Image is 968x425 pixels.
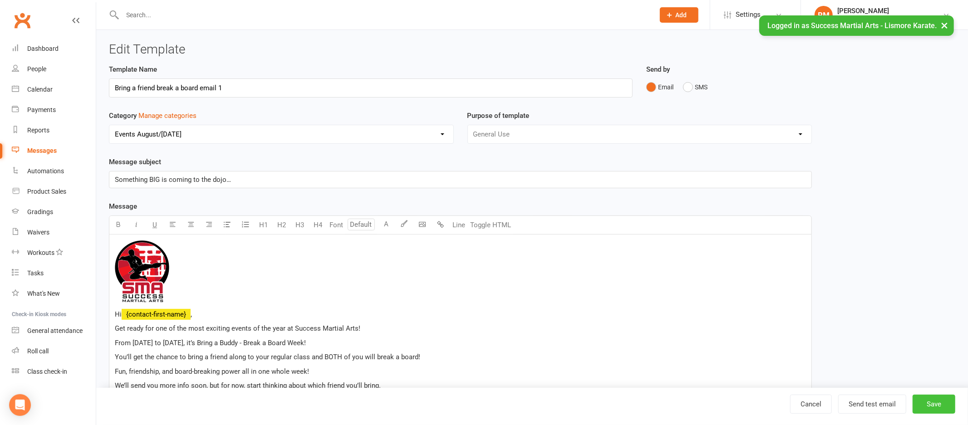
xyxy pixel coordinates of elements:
img: 18ff11f1-fff6-4952-9bd9-e256b35a36c2.png [115,240,169,302]
a: Reports [12,120,96,141]
a: Messages [12,141,96,161]
div: Waivers [27,229,49,236]
button: H3 [291,216,309,234]
button: H2 [273,216,291,234]
input: Search... [120,9,648,21]
a: Class kiosk mode [12,361,96,382]
button: H1 [255,216,273,234]
a: General attendance kiosk mode [12,321,96,341]
button: × [936,15,953,35]
button: Add [660,7,698,23]
button: Toggle HTML [468,216,513,234]
div: Tasks [27,269,44,277]
div: Calendar [27,86,53,93]
label: Message [109,201,137,212]
a: What's New [12,283,96,304]
a: Waivers [12,222,96,243]
span: From [DATE] to [DATE], it’s Bring a Buddy - Break a Board Week! [115,339,306,347]
div: Dashboard [27,45,59,52]
div: Automations [27,167,64,175]
a: Product Sales [12,181,96,202]
div: Open Intercom Messenger [9,394,31,416]
div: What's New [27,290,60,297]
div: Payments [27,106,56,113]
a: Roll call [12,341,96,361]
label: Purpose of template [467,110,530,121]
span: Get ready for one of the most exciting events of the year at Success Martial Arts! [115,324,360,332]
a: Clubworx [11,9,34,32]
div: Product Sales [27,188,66,195]
div: Class check-in [27,368,67,375]
button: Font [327,216,345,234]
label: Message subject [109,156,161,167]
button: U [146,216,164,234]
div: General attendance [27,327,83,334]
button: H4 [309,216,327,234]
span: Fun, friendship, and board-breaking power all in one whole week! [115,367,309,376]
span: Add [676,11,687,19]
label: Category [109,110,197,121]
div: People [27,65,46,73]
span: Hi [115,310,122,318]
a: Gradings [12,202,96,222]
button: Category [138,110,197,121]
button: SMS [683,78,708,96]
span: Logged in as Success Martial Arts - Lismore Karate. [767,21,937,30]
span: We’ll send you more info soon, but for now, start thinking about which friend you’ll bring. [115,381,381,390]
span: Something BIG is coming to the dojo… [115,176,231,184]
span: U [152,221,157,229]
h3: Edit Template [109,43,955,57]
a: Workouts [12,243,96,263]
div: Gradings [27,208,53,215]
span: , [191,310,192,318]
label: Template Name [109,64,157,75]
button: A [377,216,395,234]
span: Settings [736,5,761,25]
span: You’ll get the chance to bring a friend along to your regular class and BOTH of you will break a ... [115,353,420,361]
div: [PERSON_NAME] [837,7,943,15]
div: Workouts [27,249,54,256]
div: Reports [27,127,49,134]
a: People [12,59,96,79]
button: Send test email [838,395,906,414]
div: Success Martial Arts - Lismore Karate [837,15,943,23]
a: Tasks [12,263,96,283]
a: Payments [12,100,96,120]
label: Send by [646,64,670,75]
input: Default [348,219,375,230]
a: Calendar [12,79,96,100]
button: Line [450,216,468,234]
a: Dashboard [12,39,96,59]
button: Save [913,395,955,414]
div: Messages [27,147,57,154]
div: Roll call [27,347,49,355]
a: Automations [12,161,96,181]
a: Cancel [790,395,832,414]
div: RM [815,6,833,24]
button: Email [646,78,673,96]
